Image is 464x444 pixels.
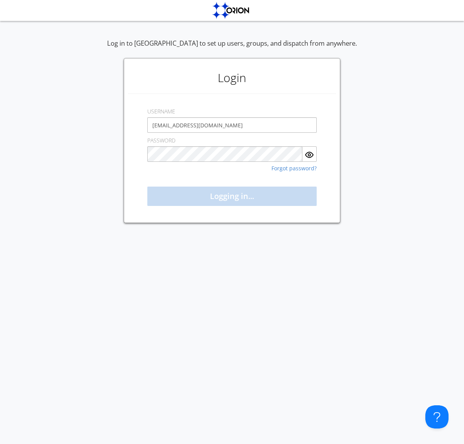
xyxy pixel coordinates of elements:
[302,146,317,162] button: Show Password
[271,166,317,171] a: Forgot password?
[128,62,336,93] h1: Login
[147,137,176,144] label: PASSWORD
[147,146,302,162] input: Password
[147,187,317,206] button: Logging in...
[425,405,449,429] iframe: Toggle Customer Support
[107,39,357,58] div: Log in to [GEOGRAPHIC_DATA] to set up users, groups, and dispatch from anywhere.
[147,108,175,115] label: USERNAME
[305,150,314,159] img: eye.svg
